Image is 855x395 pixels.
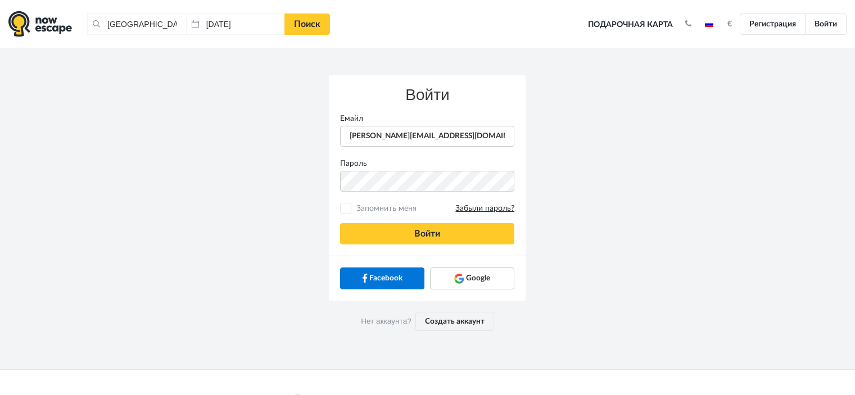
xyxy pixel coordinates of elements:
a: Google [430,267,514,289]
input: Дата [186,13,285,35]
span: Google [466,273,490,284]
a: Подарочная карта [584,12,677,37]
input: Запомнить меняЗабыли пароль? [342,205,350,212]
img: logo [8,11,72,37]
a: Создать аккаунт [415,312,494,331]
a: Поиск [284,13,330,35]
a: Забыли пароль? [455,203,514,214]
img: ru.jpg [705,21,713,27]
strong: € [727,20,732,28]
h3: Войти [340,87,514,104]
a: Войти [805,13,847,35]
div: Нет аккаунта? [329,301,526,342]
a: Регистрация [740,13,806,35]
span: Запомнить меня [354,203,514,214]
a: Facebook [340,267,424,289]
label: Пароль [332,158,523,169]
input: Город или название квеста [87,13,186,35]
button: Войти [340,223,514,244]
label: Емайл [332,113,523,124]
span: Facebook [369,273,402,284]
button: € [722,19,738,30]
